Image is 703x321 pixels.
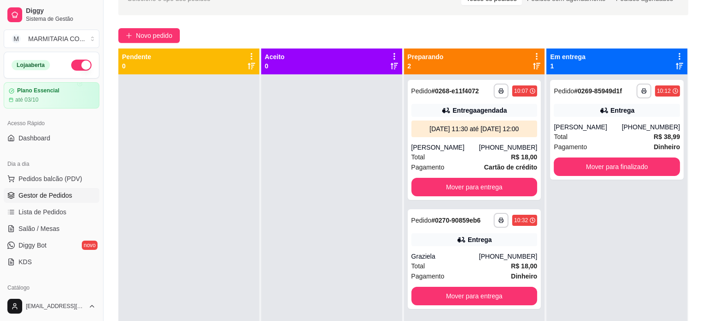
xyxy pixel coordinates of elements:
div: Dia a dia [4,157,99,171]
span: M [12,34,21,43]
div: [PHONE_NUMBER] [479,143,537,152]
span: Pagamento [411,271,445,281]
strong: # 0270-90859eb6 [431,217,481,224]
div: MARMITARIA CO ... [28,34,85,43]
span: Total [411,261,425,271]
span: Gestor de Pedidos [18,191,72,200]
span: Diggy [26,7,96,15]
a: Lista de Pedidos [4,205,99,219]
article: Plano Essencial [17,87,59,94]
button: Mover para entrega [411,287,538,305]
strong: Dinheiro [654,143,680,151]
span: [EMAIL_ADDRESS][DOMAIN_NAME] [26,303,85,310]
span: Pagamento [554,142,587,152]
a: Plano Essencialaté 03/10 [4,82,99,109]
span: Pedidos balcão (PDV) [18,174,82,183]
button: Mover para entrega [411,178,538,196]
strong: R$ 18,00 [511,262,537,270]
button: Novo pedido [118,28,180,43]
div: 10:07 [514,87,528,95]
div: [PHONE_NUMBER] [479,252,537,261]
button: Select a team [4,30,99,48]
div: Entrega agendada [452,106,507,115]
a: DiggySistema de Gestão [4,4,99,26]
span: Total [411,152,425,162]
p: 0 [122,61,151,71]
span: Pagamento [411,162,445,172]
span: Pedido [411,87,432,95]
span: Sistema de Gestão [26,15,96,23]
span: Pedido [411,217,432,224]
a: Dashboard [4,131,99,145]
span: Lista de Pedidos [18,207,67,217]
strong: R$ 38,99 [654,133,680,140]
div: Graziela [411,252,479,261]
div: Acesso Rápido [4,116,99,131]
p: Preparando [408,52,444,61]
strong: R$ 18,00 [511,153,537,161]
p: Em entrega [550,52,585,61]
strong: # 0269-85949d1f [574,87,622,95]
div: [PERSON_NAME] [411,143,479,152]
span: KDS [18,257,32,266]
div: [DATE] 11:30 até [DATE] 12:00 [415,124,534,133]
p: Aceito [265,52,285,61]
a: KDS [4,254,99,269]
strong: # 0268-e11f4072 [431,87,479,95]
p: 0 [265,61,285,71]
span: Pedido [554,87,574,95]
strong: Cartão de crédito [484,164,537,171]
div: [PERSON_NAME] [554,122,622,132]
p: Pendente [122,52,151,61]
div: Entrega [468,235,492,244]
button: Mover para finalizado [554,157,680,176]
div: Entrega [611,106,635,115]
p: 2 [408,61,444,71]
span: Salão / Mesas [18,224,60,233]
div: Loja aberta [12,60,50,70]
a: Salão / Mesas [4,221,99,236]
button: Alterar Status [71,60,92,71]
a: Diggy Botnovo [4,238,99,253]
span: Dashboard [18,133,50,143]
span: Total [554,132,568,142]
span: Diggy Bot [18,241,47,250]
p: 1 [550,61,585,71]
span: plus [126,32,132,39]
div: 10:32 [514,217,528,224]
div: [PHONE_NUMBER] [622,122,680,132]
button: Pedidos balcão (PDV) [4,171,99,186]
span: Novo pedido [136,30,172,41]
a: Gestor de Pedidos [4,188,99,203]
article: até 03/10 [15,96,38,103]
div: Catálogo [4,280,99,295]
button: [EMAIL_ADDRESS][DOMAIN_NAME] [4,295,99,317]
div: 10:12 [657,87,671,95]
strong: Dinheiro [511,273,537,280]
